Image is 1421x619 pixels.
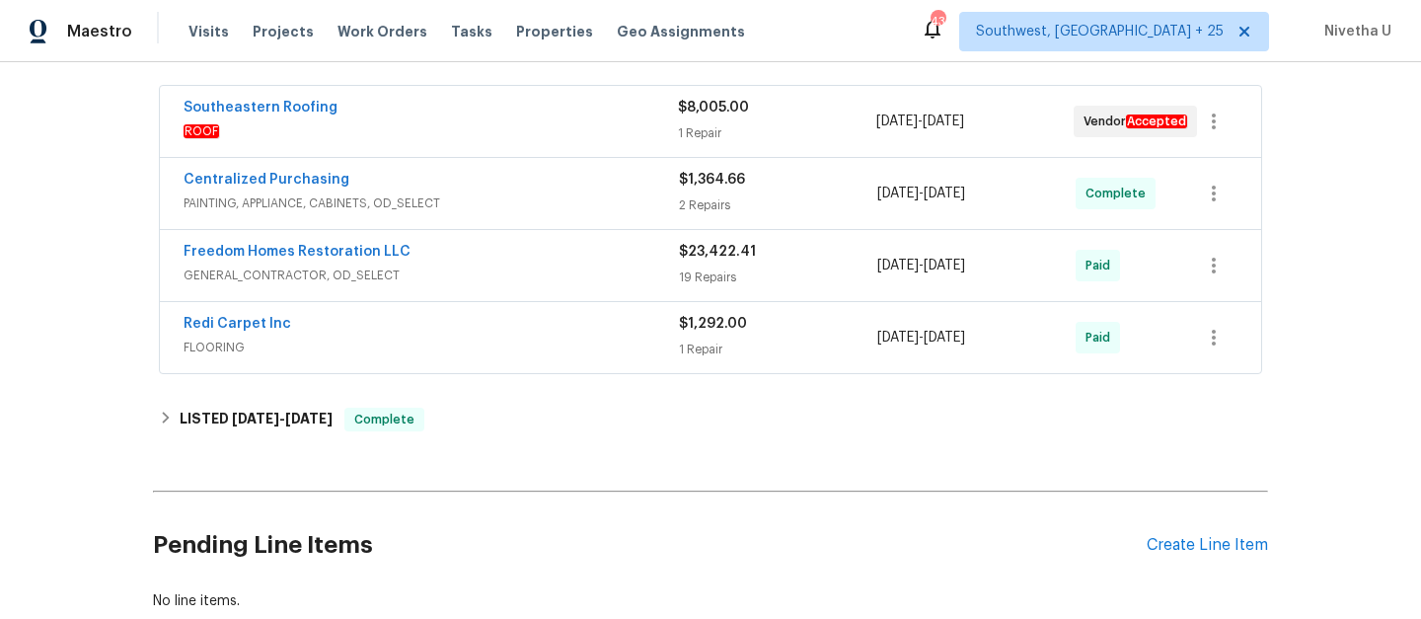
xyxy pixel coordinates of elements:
div: LISTED [DATE]-[DATE]Complete [153,396,1268,443]
em: Accepted [1126,115,1187,128]
div: 1 Repair [679,340,877,359]
h2: Pending Line Items [153,500,1147,591]
em: ROOF [184,124,219,138]
div: No line items. [153,591,1268,611]
span: Tasks [451,25,492,39]
span: Work Orders [337,22,427,41]
h6: LISTED [180,408,333,431]
a: Freedom Homes Restoration LLC [184,245,411,259]
span: [DATE] [924,187,965,200]
span: - [877,184,965,203]
div: 436 [931,12,944,32]
span: Properties [516,22,593,41]
span: Visits [188,22,229,41]
div: Create Line Item [1147,536,1268,555]
span: GENERAL_CONTRACTOR, OD_SELECT [184,266,679,285]
div: 1 Repair [678,123,875,143]
span: Complete [1085,184,1154,203]
span: $23,422.41 [679,245,756,259]
span: [DATE] [877,187,919,200]
span: Southwest, [GEOGRAPHIC_DATA] + 25 [976,22,1224,41]
span: Nivetha U [1316,22,1391,41]
span: Geo Assignments [617,22,745,41]
span: $1,292.00 [679,317,747,331]
span: - [232,412,333,426]
span: Vendor [1084,112,1195,131]
span: $8,005.00 [678,101,749,115]
span: - [877,256,965,275]
span: - [876,112,964,131]
span: [DATE] [924,259,965,272]
span: [DATE] [924,331,965,345]
span: Paid [1085,256,1118,275]
a: Southeastern Roofing [184,101,337,115]
span: [DATE] [232,412,279,426]
span: Maestro [67,22,132,41]
span: FLOORING [184,338,679,357]
div: 19 Repairs [679,268,877,287]
span: [DATE] [877,259,919,272]
span: [DATE] [923,115,964,128]
span: Complete [346,410,422,429]
span: PAINTING, APPLIANCE, CABINETS, OD_SELECT [184,193,679,213]
span: [DATE] [877,331,919,345]
span: Paid [1085,328,1118,348]
span: - [877,328,965,348]
a: Redi Carpet Inc [184,317,291,331]
span: [DATE] [285,412,333,426]
a: Centralized Purchasing [184,173,349,187]
span: [DATE] [876,115,918,128]
div: 2 Repairs [679,195,877,215]
span: $1,364.66 [679,173,745,187]
span: Projects [253,22,314,41]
